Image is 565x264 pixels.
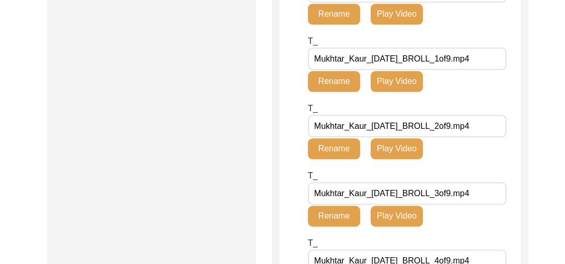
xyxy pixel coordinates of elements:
span: T_ [308,171,318,180]
span: T_ [308,104,318,113]
button: Rename [308,4,360,25]
span: T_ [308,37,318,45]
button: Play Video [371,4,423,25]
button: Play Video [371,206,423,226]
button: Rename [308,206,360,226]
button: Rename [308,138,360,159]
button: Play Video [371,138,423,159]
button: Rename [308,71,360,92]
span: T_ [308,238,318,247]
button: Play Video [371,71,423,92]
